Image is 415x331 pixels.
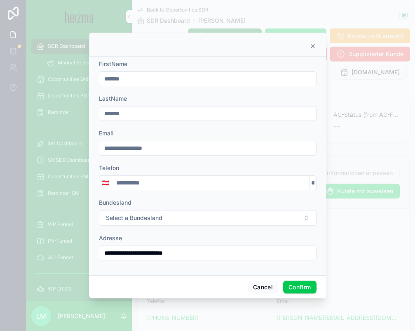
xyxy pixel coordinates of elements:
[99,164,119,171] span: Telefon
[283,281,316,294] button: Confirm
[99,234,122,241] span: Adresse
[99,130,114,137] span: Email
[99,199,131,206] span: Bundesland
[99,175,111,190] button: Select Button
[248,281,278,294] button: Cancel
[99,95,127,102] span: LastName
[99,210,317,226] button: Select Button
[99,60,127,67] span: FirstName
[102,179,109,187] span: 🇦🇹
[106,214,162,222] span: Select a Bundesland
